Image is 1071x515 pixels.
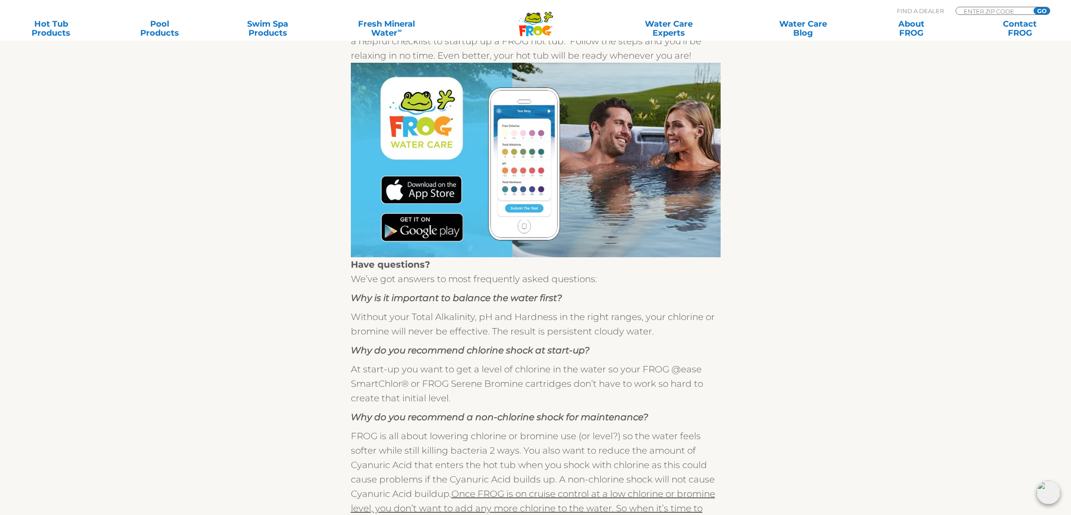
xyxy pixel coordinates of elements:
[351,257,721,286] p: We’ve got answers to most frequently asked questions:
[963,7,1024,15] input: Zip Code Form
[351,292,562,303] em: Why is it important to balance the water first?
[600,19,737,37] a: Water CareExperts
[761,19,846,37] a: Water CareBlog
[978,19,1062,37] a: ContactFROG
[897,7,944,15] p: Find A Dealer
[397,27,402,34] sup: ∞
[351,310,721,339] p: Without your Total Alkalinity, pH and Hardness in the right ranges, your chlorine or bromine will...
[9,19,93,37] a: Hot TubProducts
[225,19,310,37] a: Swim SpaProducts
[351,412,648,422] em: Why do you recommend a non-chlorine shock for maintenance?
[1034,7,1050,14] input: GO
[351,362,721,405] p: At start-up you want to get a level of chlorine in the water so your FROG @ease SmartChlor® or FR...
[351,259,430,270] strong: Have questions?
[351,345,589,356] em: Why do you recommend chlorine shock at start-up?
[334,19,440,37] a: Fresh MineralWater∞
[351,63,721,257] img: facebook app photo aug 2019 hottub
[1037,481,1060,504] img: openIcon
[869,19,954,37] a: AboutFROG
[117,19,202,37] a: PoolProducts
